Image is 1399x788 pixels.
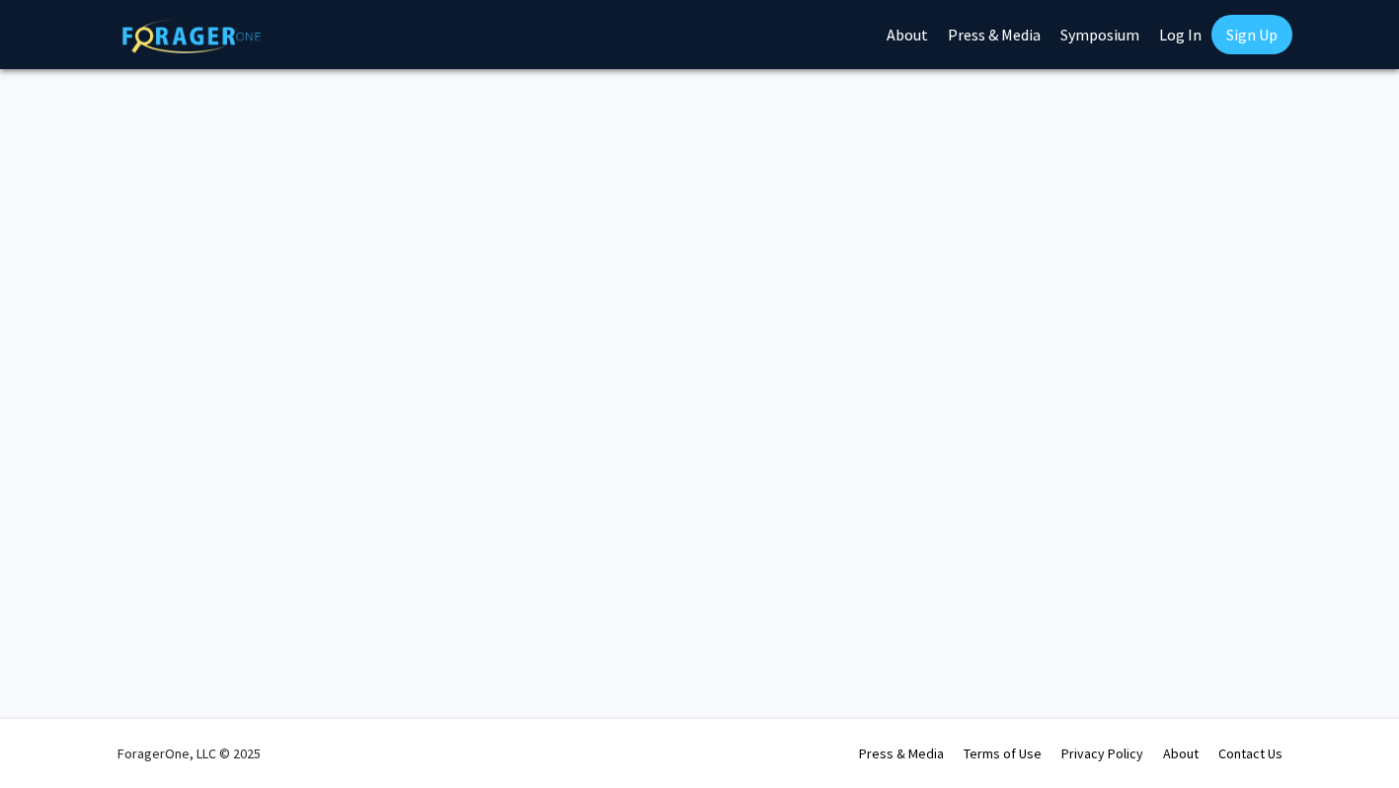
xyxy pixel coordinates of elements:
a: Contact Us [1218,745,1282,762]
a: Privacy Policy [1061,745,1143,762]
a: Sign Up [1211,15,1292,54]
div: ForagerOne, LLC © 2025 [117,719,261,788]
a: About [1163,745,1199,762]
img: ForagerOne Logo [122,19,261,53]
a: Press & Media [859,745,944,762]
a: Terms of Use [964,745,1042,762]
